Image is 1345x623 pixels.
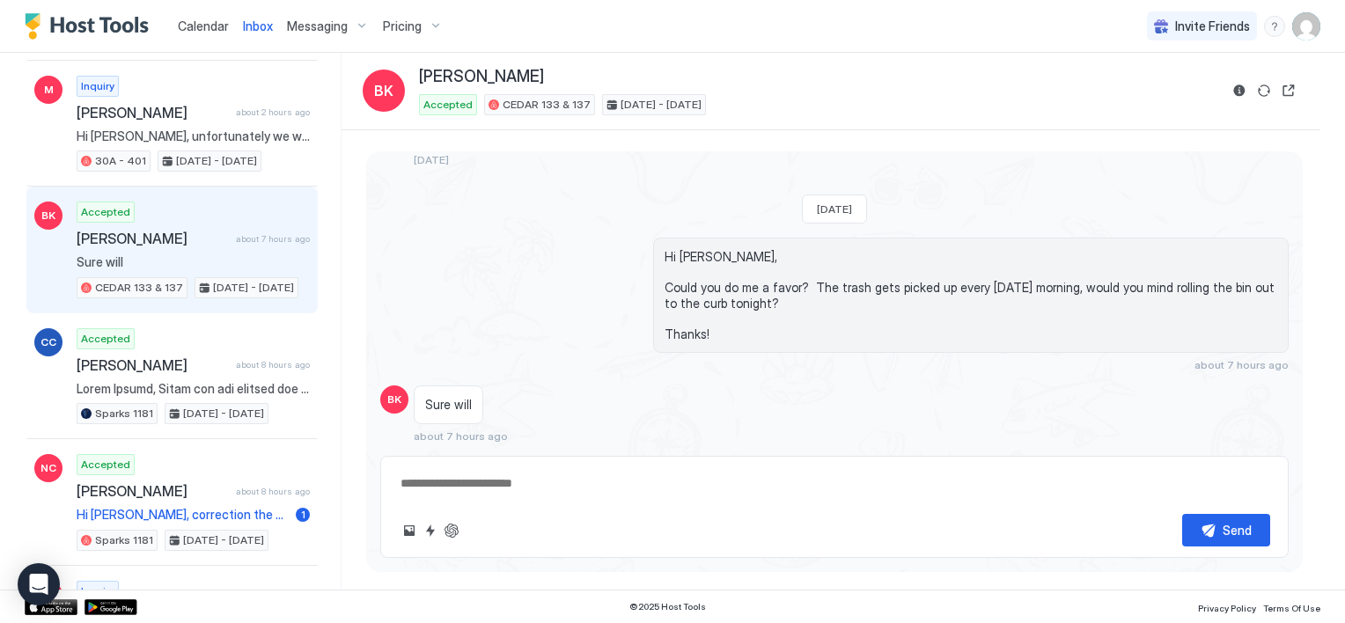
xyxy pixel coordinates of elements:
span: Sure will [425,397,472,413]
button: Open reservation [1278,80,1299,101]
button: Quick reply [420,520,441,541]
span: Calendar [178,18,229,33]
span: Sure will [77,254,310,270]
span: Accepted [81,204,130,220]
button: Sync reservation [1253,80,1275,101]
span: Hi [PERSON_NAME], Could you do me a favor? The trash gets picked up every [DATE] morning, would y... [665,249,1277,341]
span: © 2025 Host Tools [629,601,706,612]
span: Inquiry [81,583,114,599]
span: 1 [301,508,305,521]
div: User profile [1292,12,1320,40]
span: BK [387,392,401,407]
span: [DATE] - [DATE] [176,153,257,169]
span: [PERSON_NAME] [77,356,229,374]
span: about 2 hours ago [236,106,310,118]
span: BK [374,80,393,101]
span: BK [41,208,55,224]
div: menu [1264,16,1285,37]
span: about 7 hours ago [414,429,508,443]
a: Privacy Policy [1198,597,1256,616]
span: Hi [PERSON_NAME], unfortunately we won't be able to provide a late check out that day as we have ... [77,128,310,144]
button: Upload image [399,520,420,541]
span: Accepted [423,97,473,113]
span: [DATE] - [DATE] [183,406,264,421]
span: 30A - 401 [95,153,146,169]
span: CEDAR 133 & 137 [503,97,591,113]
span: M [44,82,54,98]
span: Privacy Policy [1198,603,1256,613]
span: Inbox [243,18,273,33]
span: about 8 hours ago [236,359,310,370]
span: Accepted [81,331,130,347]
span: Hi [PERSON_NAME], correction the back gate leading down to the patio does have a lock. Please let... [77,507,289,523]
a: Inbox [243,17,273,35]
button: ChatGPT Auto Reply [441,520,462,541]
span: [PERSON_NAME] [419,67,544,87]
span: Invite Friends [1175,18,1250,34]
span: Accepted [81,457,130,473]
span: [PERSON_NAME] [77,230,229,247]
button: Send [1182,514,1270,546]
span: about 7 hours ago [1194,358,1289,371]
a: Terms Of Use [1263,597,1320,616]
span: Messaging [287,18,348,34]
span: Sparks 1181 [95,406,153,421]
span: [DATE] - [DATE] [621,97,702,113]
span: Lorem Ipsumd, Sitam con adi elitsed doe temp in 7593 Utlabore Etdol Magnaa Enimad Minimv Quisno. ... [77,381,310,397]
span: CEDAR 133 & 137 [95,280,183,296]
span: [PERSON_NAME] [77,482,229,500]
span: about 8 hours ago [236,486,310,497]
span: [PERSON_NAME] [77,104,229,121]
span: Inquiry [81,78,114,94]
a: Host Tools Logo [25,13,157,40]
button: Reservation information [1229,80,1250,101]
span: [DATE] - [DATE] [213,280,294,296]
span: about 7 hours ago [236,233,310,245]
a: Calendar [178,17,229,35]
a: Google Play Store [85,599,137,615]
span: [DATE] [414,153,449,166]
span: [DATE] - [DATE] [183,532,264,548]
a: App Store [25,599,77,615]
span: CC [40,334,56,350]
div: Open Intercom Messenger [18,563,60,605]
div: Send [1223,521,1252,539]
span: Sparks 1181 [95,532,153,548]
span: Terms Of Use [1263,603,1320,613]
span: [DATE] [817,202,852,216]
span: Pricing [383,18,422,34]
span: NC [40,460,56,476]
